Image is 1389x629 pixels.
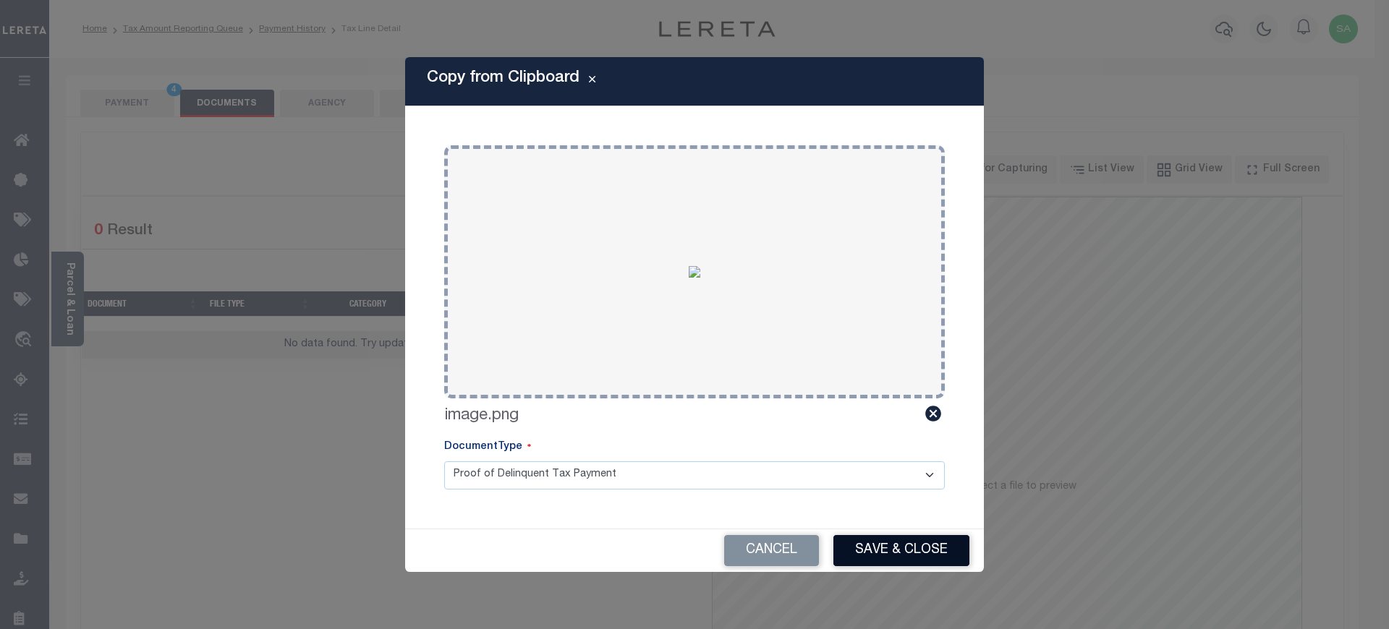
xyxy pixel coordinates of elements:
[689,266,700,278] img: 2d76ff63-a8d9-4028-9f8f-6cc210a52824
[444,440,531,455] label: DocumentType
[833,535,969,566] button: Save & Close
[444,404,519,428] label: image.png
[724,535,819,566] button: Cancel
[579,73,605,90] button: Close
[427,69,579,87] h5: Copy from Clipboard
